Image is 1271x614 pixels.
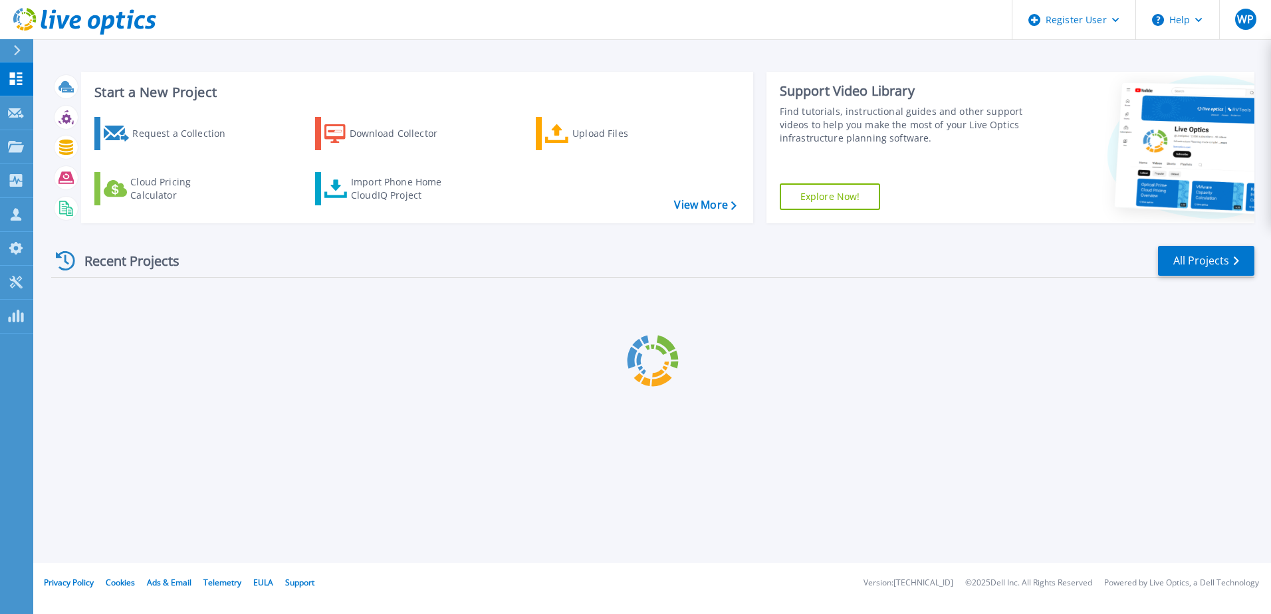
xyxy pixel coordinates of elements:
div: Import Phone Home CloudIQ Project [351,175,455,202]
a: View More [674,199,736,211]
div: Request a Collection [132,120,239,147]
span: WP [1237,14,1254,25]
a: Support [285,577,314,588]
a: Request a Collection [94,117,243,150]
div: Find tutorials, instructional guides and other support videos to help you make the most of your L... [780,105,1028,145]
a: Privacy Policy [44,577,94,588]
a: Download Collector [315,117,463,150]
a: Explore Now! [780,183,881,210]
li: Powered by Live Optics, a Dell Technology [1104,579,1259,587]
li: © 2025 Dell Inc. All Rights Reserved [965,579,1092,587]
div: Recent Projects [51,245,197,277]
h3: Start a New Project [94,85,736,100]
div: Cloud Pricing Calculator [130,175,237,202]
a: Cloud Pricing Calculator [94,172,243,205]
div: Upload Files [572,120,679,147]
a: Telemetry [203,577,241,588]
a: All Projects [1158,246,1254,276]
a: EULA [253,577,273,588]
a: Ads & Email [147,577,191,588]
li: Version: [TECHNICAL_ID] [864,579,953,587]
div: Download Collector [350,120,456,147]
a: Cookies [106,577,135,588]
div: Support Video Library [780,82,1028,100]
a: Upload Files [536,117,684,150]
